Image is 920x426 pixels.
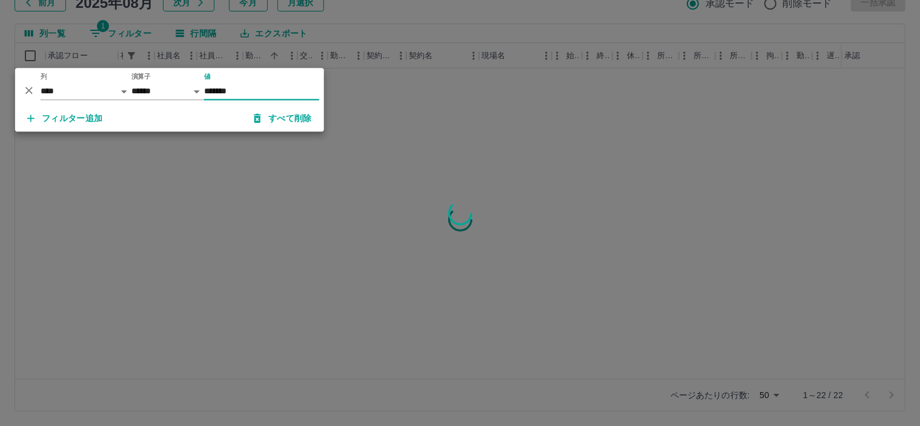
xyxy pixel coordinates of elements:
[20,81,38,99] button: 削除
[204,72,211,81] label: 値
[18,108,113,130] button: フィルター追加
[41,72,47,81] label: 列
[244,108,322,130] button: すべて削除
[131,72,151,81] label: 演算子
